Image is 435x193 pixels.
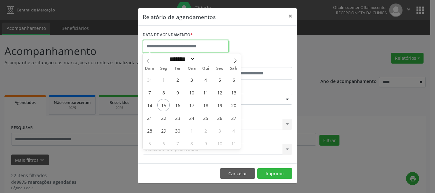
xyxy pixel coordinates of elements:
span: Outubro 1, 2025 [185,124,198,137]
span: Seg [157,66,171,71]
span: Outubro 2, 2025 [199,124,212,137]
button: Imprimir [257,168,292,179]
select: Month [167,56,195,62]
span: Qua [185,66,199,71]
span: Setembro 17, 2025 [185,99,198,111]
span: Setembro 11, 2025 [199,86,212,99]
span: Setembro 12, 2025 [213,86,226,99]
span: Outubro 9, 2025 [199,137,212,149]
span: Setembro 25, 2025 [199,112,212,124]
span: Setembro 20, 2025 [227,99,240,111]
span: Outubro 7, 2025 [171,137,184,149]
span: Outubro 4, 2025 [227,124,240,137]
span: Setembro 29, 2025 [157,124,170,137]
span: Sáb [227,66,241,71]
span: Setembro 8, 2025 [157,86,170,99]
span: Setembro 13, 2025 [227,86,240,99]
span: Setembro 6, 2025 [227,73,240,86]
span: Setembro 2, 2025 [171,73,184,86]
span: Setembro 27, 2025 [227,112,240,124]
span: Outubro 5, 2025 [143,137,156,149]
span: Outubro 11, 2025 [227,137,240,149]
span: Setembro 16, 2025 [171,99,184,111]
span: Setembro 9, 2025 [171,86,184,99]
button: Cancelar [220,168,255,179]
span: Setembro 24, 2025 [185,112,198,124]
span: Setembro 19, 2025 [213,99,226,111]
span: Setembro 7, 2025 [143,86,156,99]
span: Ter [171,66,185,71]
span: Setembro 1, 2025 [157,73,170,86]
span: Outubro 10, 2025 [213,137,226,149]
button: Close [284,8,297,24]
label: DATA DE AGENDAMENTO [143,30,193,40]
span: Setembro 21, 2025 [143,112,156,124]
span: Setembro 5, 2025 [213,73,226,86]
span: Setembro 18, 2025 [199,99,212,111]
span: Setembro 4, 2025 [199,73,212,86]
span: Outubro 8, 2025 [185,137,198,149]
label: ATÉ [219,57,292,67]
span: Qui [199,66,213,71]
span: Setembro 15, 2025 [157,99,170,111]
h5: Relatório de agendamentos [143,13,216,21]
span: Agosto 31, 2025 [143,73,156,86]
span: Dom [143,66,157,71]
span: Outubro 6, 2025 [157,137,170,149]
span: Setembro 26, 2025 [213,112,226,124]
span: Setembro 3, 2025 [185,73,198,86]
span: Setembro 10, 2025 [185,86,198,99]
span: Setembro 30, 2025 [171,124,184,137]
input: Year [195,56,216,62]
span: Setembro 22, 2025 [157,112,170,124]
span: Setembro 14, 2025 [143,99,156,111]
span: Setembro 28, 2025 [143,124,156,137]
span: Sex [213,66,227,71]
span: Outubro 3, 2025 [213,124,226,137]
span: Setembro 23, 2025 [171,112,184,124]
